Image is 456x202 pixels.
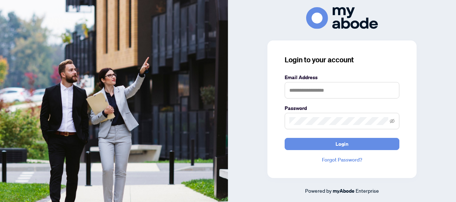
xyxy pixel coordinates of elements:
[285,156,399,164] a: Forgot Password?
[306,7,378,29] img: ma-logo
[285,138,399,150] button: Login
[333,187,355,195] a: myAbode
[305,187,332,194] span: Powered by
[285,104,399,112] label: Password
[390,119,395,124] span: eye-invisible
[285,55,399,65] h3: Login to your account
[336,138,348,150] span: Login
[285,73,399,81] label: Email Address
[356,187,379,194] span: Enterprise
